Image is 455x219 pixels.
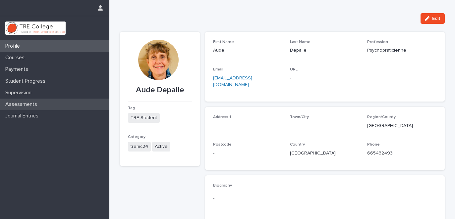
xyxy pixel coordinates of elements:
[421,13,445,24] button: Edit
[128,85,192,95] p: Aude Depalle
[290,75,359,82] p: -
[213,40,234,44] span: First Name
[128,142,151,152] span: trenic24
[367,151,393,155] a: 665432493
[128,113,160,123] span: TRE Student
[3,43,25,49] p: Profile
[3,78,51,84] p: Student Progress
[213,76,252,87] a: [EMAIL_ADDRESS][DOMAIN_NAME]
[213,195,437,202] p: -
[290,122,359,129] p: -
[290,47,359,54] p: Depalle
[290,115,309,119] span: Town/City
[3,101,42,108] p: Assessments
[213,67,223,71] span: Email
[290,67,298,71] span: URL
[128,135,145,139] span: Category
[213,150,282,157] p: -
[367,115,396,119] span: Region/County
[3,113,44,119] p: Journal Entries
[367,122,436,129] p: [GEOGRAPHIC_DATA]
[367,40,388,44] span: Profession
[3,90,37,96] p: Supervision
[213,122,282,129] p: -
[213,184,232,188] span: Biography
[290,40,311,44] span: Last Name
[213,47,282,54] p: Aude
[367,143,380,147] span: Phone
[213,143,232,147] span: Postcode
[3,55,30,61] p: Courses
[367,47,436,54] p: Psychopraticienne
[432,16,440,21] span: Edit
[152,142,170,152] span: Active
[213,115,231,119] span: Address 1
[290,150,359,157] p: [GEOGRAPHIC_DATA]
[3,66,33,72] p: Payments
[5,22,66,35] img: L01RLPSrRaOWR30Oqb5K
[290,143,305,147] span: Country
[128,106,135,110] span: Tag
